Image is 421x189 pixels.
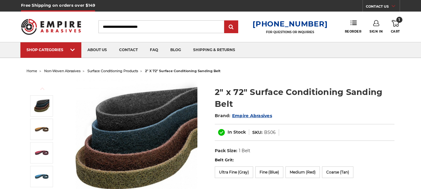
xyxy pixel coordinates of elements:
img: 2" x 72" Fine Surface Conditioning Belt [34,169,49,184]
a: contact [113,42,144,58]
input: Submit [225,21,237,33]
dt: Pack Size: [215,148,237,154]
a: surface conditioning products [87,69,138,73]
span: Reorder [345,30,362,33]
a: home [27,69,37,73]
img: 2" x 72" Coarse Surface Conditioning Belt [34,122,49,137]
img: 2"x72" Surface Conditioning Sanding Belts [34,98,49,114]
span: 2" x 72" surface conditioning sanding belt [145,69,221,73]
a: Empire Abrasives [232,113,272,118]
span: In Stock [228,129,246,135]
a: [PHONE_NUMBER] [253,19,327,28]
a: CONTACT US [366,3,400,12]
dt: SKU: [252,129,263,136]
a: shipping & returns [187,42,241,58]
a: 1 Cart [391,20,400,33]
span: Sign In [370,30,383,33]
h1: 2" x 72" Surface Conditioning Sanding Belt [215,86,394,110]
img: 2" x 72" Medium Surface Conditioning Belt [34,145,49,160]
a: Reorder [345,20,362,33]
button: Previous [35,82,50,95]
a: about us [81,42,113,58]
img: Empire Abrasives [21,15,81,38]
span: Cart [391,30,400,33]
p: FOR QUESTIONS OR INQUIRIES [253,30,327,34]
a: blog [164,42,187,58]
label: Belt Grit: [215,157,394,163]
div: SHOP CATEGORIES [27,47,75,52]
dd: 1 Belt [239,148,250,154]
a: non-woven abrasives [44,69,80,73]
span: Brand: [215,113,231,118]
span: 1 [396,17,402,23]
dd: BS06 [264,129,276,136]
a: faq [144,42,164,58]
